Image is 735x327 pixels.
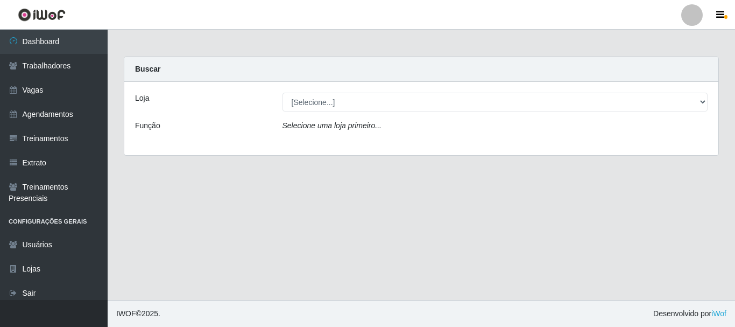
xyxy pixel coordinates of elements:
span: Desenvolvido por [653,308,726,319]
label: Loja [135,93,149,104]
label: Função [135,120,160,131]
i: Selecione uma loja primeiro... [282,121,381,130]
span: © 2025 . [116,308,160,319]
img: CoreUI Logo [18,8,66,22]
strong: Buscar [135,65,160,73]
a: iWof [711,309,726,318]
span: IWOF [116,309,136,318]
